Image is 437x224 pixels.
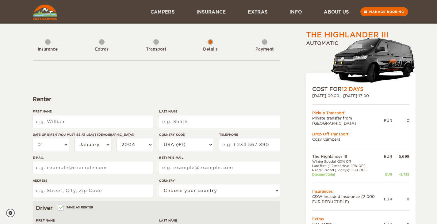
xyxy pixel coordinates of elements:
[59,204,94,210] label: Same as renter
[219,132,279,137] label: Telephone
[248,47,282,52] div: Payment
[392,196,409,202] div: 0
[384,154,392,159] div: EUR
[159,155,279,160] label: Retype E-mail
[331,35,416,85] img: stor-langur-4.png
[33,155,153,160] label: E-mail
[392,172,409,177] div: -2,735
[342,86,363,92] span: 12 Days
[36,218,153,223] label: First Name
[139,47,173,52] div: Transport
[392,118,409,123] div: 0
[194,47,227,52] div: Details
[312,168,384,172] td: Rental Period (12 days): -18% OFF
[33,178,153,183] label: Address
[392,154,409,159] div: 5,698
[360,7,408,16] a: Manage booking
[159,132,213,137] label: Country Code
[33,161,153,174] input: e.g. example@example.com
[312,85,409,93] div: COST FOR
[6,209,19,217] a: Cookie settings
[306,30,389,40] div: The Highlander III
[312,216,409,222] td: Extras
[306,40,416,85] div: Automatic
[312,110,409,116] div: Pickup Transport:
[159,116,279,128] input: e.g. Smith
[384,172,392,177] div: EUR
[36,204,277,212] div: Driver
[33,184,153,197] input: e.g. Street, City, Zip Code
[33,132,153,137] label: Date of birth (You must be at least [DEMOGRAPHIC_DATA])
[312,159,384,164] td: Winter Special -20% Off
[312,137,409,142] td: Cozy Campers
[312,172,384,177] td: Discount total
[384,118,392,123] div: EUR
[159,161,279,174] input: e.g. example@example.com
[159,109,279,114] label: Last Name
[312,131,409,137] div: Drop Off Transport:
[31,47,65,52] div: Insurance
[219,139,279,151] input: e.g. 1 234 567 890
[312,93,409,98] div: [DATE] 09:00 - [DATE] 17:00
[33,109,153,114] label: First Name
[312,164,384,168] td: Late Bird (1-2 months): -10% OFF
[159,178,279,183] label: Country
[312,116,384,126] td: Private transfer from [GEOGRAPHIC_DATA]
[85,47,119,52] div: Extras
[312,154,384,159] td: The Highlander III
[59,206,63,210] input: Same as renter
[33,96,280,103] div: Renter
[384,196,392,202] div: EUR
[159,218,276,223] label: Last Name
[312,194,384,204] td: CDW Included Insurance (3.000 EUR DEDUCTIBLE)
[312,189,409,194] td: Insurances
[33,5,57,20] img: Cozy Campers
[33,116,153,128] input: e.g. William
